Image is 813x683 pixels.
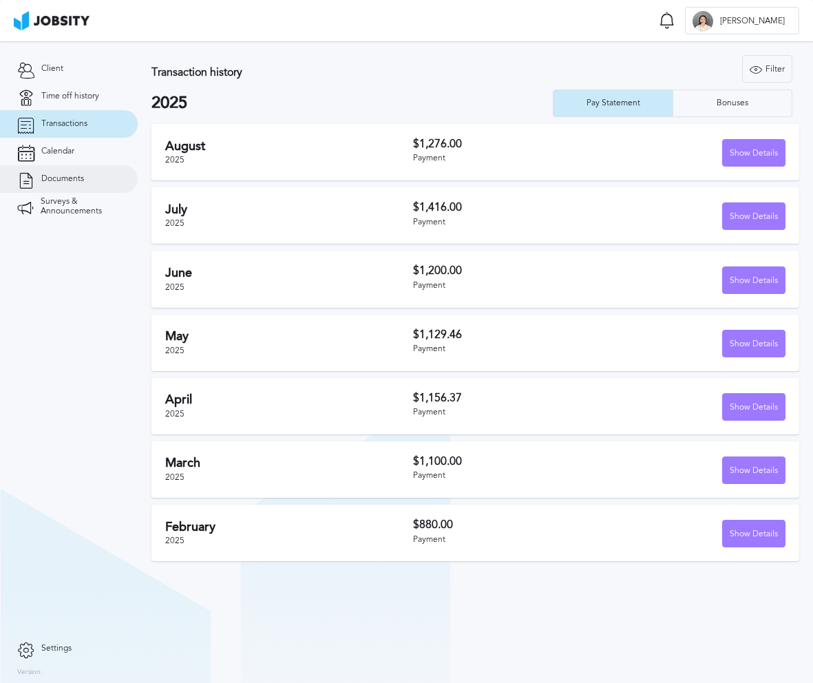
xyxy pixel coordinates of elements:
[413,264,599,277] h3: $1,200.00
[723,203,785,231] div: Show Details
[41,174,84,184] span: Documents
[165,139,413,154] h2: August
[17,669,43,677] label: Version:
[41,197,120,216] span: Surveys & Announcements
[165,329,413,344] h2: May
[165,520,413,534] h2: February
[413,201,599,213] h3: $1,416.00
[151,66,501,78] h3: Transaction history
[685,7,799,34] button: M[PERSON_NAME]
[41,147,74,156] span: Calendar
[723,394,785,421] div: Show Details
[413,328,599,341] h3: $1,129.46
[165,392,413,407] h2: April
[14,11,89,30] img: ab4bad089aa723f57921c736e9817d99.png
[41,644,72,653] span: Settings
[413,471,599,481] div: Payment
[722,202,785,230] button: Show Details
[673,90,792,117] button: Bonuses
[722,393,785,421] button: Show Details
[723,330,785,358] div: Show Details
[713,17,792,26] span: [PERSON_NAME]
[743,56,792,83] div: Filter
[165,155,184,165] span: 2025
[723,140,785,167] div: Show Details
[723,521,785,548] div: Show Details
[553,90,673,117] button: Pay Statement
[413,281,599,291] div: Payment
[722,330,785,357] button: Show Details
[413,138,599,150] h3: $1,276.00
[165,346,184,355] span: 2025
[165,456,413,470] h2: March
[413,344,599,354] div: Payment
[722,456,785,484] button: Show Details
[723,457,785,485] div: Show Details
[722,520,785,547] button: Show Details
[413,455,599,467] h3: $1,100.00
[710,98,755,108] div: Bonuses
[165,266,413,280] h2: June
[165,409,184,419] span: 2025
[165,218,184,228] span: 2025
[723,267,785,295] div: Show Details
[693,11,713,32] div: M
[165,202,413,217] h2: July
[165,472,184,482] span: 2025
[742,55,792,83] button: Filter
[41,119,87,129] span: Transactions
[151,94,553,113] h2: 2025
[413,218,599,227] div: Payment
[413,535,599,545] div: Payment
[722,266,785,294] button: Show Details
[165,536,184,545] span: 2025
[41,64,63,74] span: Client
[413,154,599,163] div: Payment
[413,518,599,531] h3: $880.00
[165,282,184,292] span: 2025
[41,92,99,101] span: Time off history
[413,408,599,417] div: Payment
[580,98,647,108] div: Pay Statement
[413,392,599,404] h3: $1,156.37
[722,139,785,167] button: Show Details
